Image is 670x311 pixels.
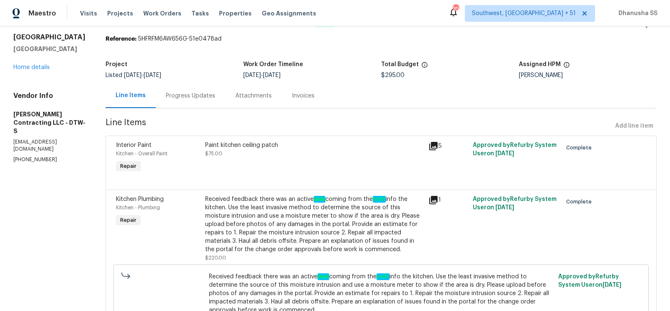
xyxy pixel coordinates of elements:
span: Kitchen - Overall Paint [116,151,167,156]
span: Properties [219,9,252,18]
div: Attachments [235,92,272,100]
span: Dhanusha SS [615,9,657,18]
h4: Vendor Info [13,92,85,100]
em: leak [317,273,329,280]
span: Southwest, [GEOGRAPHIC_DATA] + 51 [472,9,576,18]
div: [PERSON_NAME] [519,72,657,78]
em: leak [314,196,325,203]
span: [DATE] [603,282,621,288]
span: Interior Paint [116,142,152,148]
span: $220.00 [205,255,226,260]
span: Maestro [28,9,56,18]
h5: Total Budget [381,62,419,67]
span: Kitchen Plumbing [116,196,164,202]
h5: Assigned HPM [519,62,561,67]
span: Complete [566,144,595,152]
span: The total cost of line items that have been proposed by Opendoor. This sum includes line items th... [421,62,428,72]
span: Kitchen - Plumbing [116,205,160,210]
span: Approved by Refurby System User on [558,274,621,288]
div: 700 [453,5,459,13]
h2: [GEOGRAPHIC_DATA] [13,33,85,41]
p: [EMAIL_ADDRESS][DOMAIN_NAME] [13,139,85,153]
span: Tasks [191,10,209,16]
span: [DATE] [495,205,514,211]
div: Received feedback there was an active coming from the info the kitchen. Use the least invasive me... [205,195,423,254]
p: [PHONE_NUMBER] [13,156,85,163]
span: Approved by Refurby System User on [473,142,557,157]
span: - [124,72,161,78]
span: Approved by Refurby System User on [473,196,557,211]
div: 5HFRFM6AW656G-51e0478ad [106,35,657,43]
span: The hpm assigned to this work order. [563,62,570,72]
span: Listed [106,72,161,78]
div: 5 [428,141,468,151]
h5: [PERSON_NAME] Contracting LLC - DTW-S [13,110,85,135]
span: Visits [80,9,97,18]
span: - [243,72,281,78]
h5: Project [106,62,127,67]
h5: [GEOGRAPHIC_DATA] [13,45,85,53]
b: Reference: [106,36,137,42]
span: [DATE] [243,72,261,78]
span: $295.00 [381,72,405,78]
div: Progress Updates [166,92,215,100]
span: Repair [117,216,140,224]
div: Line Items [116,91,146,100]
span: [DATE] [124,72,142,78]
span: Complete [566,198,595,206]
div: Paint kitchen ceiling patch [205,141,423,149]
em: roof [376,273,389,280]
span: [DATE] [495,151,514,157]
h5: Work Order Timeline [243,62,303,67]
span: Geo Assignments [262,9,316,18]
div: Invoices [292,92,314,100]
span: Work Orders [143,9,181,18]
em: roof [373,196,386,203]
span: [DATE] [263,72,281,78]
span: $75.00 [205,151,222,156]
div: 1 [428,195,468,205]
span: [DATE] [144,72,161,78]
span: Repair [117,162,140,170]
span: Line Items [106,118,612,134]
span: Projects [107,9,133,18]
a: Home details [13,64,50,70]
